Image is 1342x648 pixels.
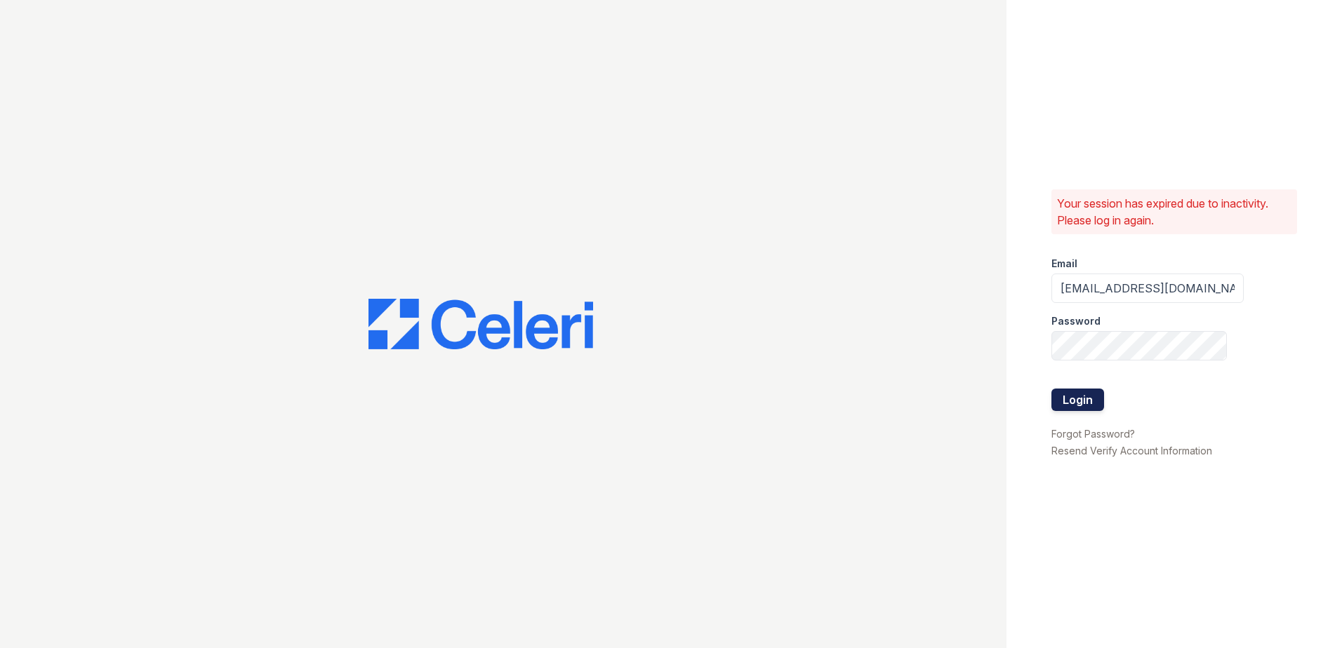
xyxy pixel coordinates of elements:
[1051,389,1104,411] button: Login
[1051,314,1101,328] label: Password
[368,299,593,349] img: CE_Logo_Blue-a8612792a0a2168367f1c8372b55b34899dd931a85d93a1a3d3e32e68fde9ad4.png
[1051,257,1077,271] label: Email
[1051,445,1212,457] a: Resend Verify Account Information
[1051,428,1135,440] a: Forgot Password?
[1057,195,1291,229] p: Your session has expired due to inactivity. Please log in again.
